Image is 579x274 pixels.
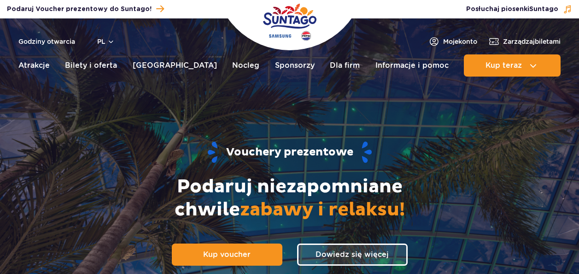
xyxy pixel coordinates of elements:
a: Nocleg [232,54,259,77]
h2: Podaruj niezapomniane chwile [129,175,451,221]
button: pl [97,37,115,46]
button: Kup teraz [464,54,561,77]
span: Dowiedz się więcej [316,250,389,259]
a: Mojekonto [428,36,477,47]
span: Podaruj Voucher prezentowy do Suntago! [7,5,152,14]
a: Informacje i pomoc [375,54,449,77]
span: Zarządzaj biletami [503,37,561,46]
span: Suntago [529,6,558,12]
a: Podaruj Voucher prezentowy do Suntago! [7,3,164,15]
span: zabawy i relaksu! [240,198,405,221]
span: Kup teraz [485,61,522,70]
a: Zarządzajbiletami [488,36,561,47]
a: Bilety i oferta [65,54,117,77]
a: Atrakcje [18,54,50,77]
a: Dowiedz się więcej [297,244,408,266]
a: Sponsorzy [275,54,315,77]
span: Posłuchaj piosenki [466,5,558,14]
a: Godziny otwarcia [18,37,75,46]
span: Kup voucher [203,250,251,259]
h1: Vouchery prezentowe [7,141,572,164]
button: Posłuchaj piosenkiSuntago [466,5,572,14]
span: Moje konto [443,37,477,46]
a: Dla firm [330,54,360,77]
a: [GEOGRAPHIC_DATA] [133,54,217,77]
a: Kup voucher [172,244,282,266]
